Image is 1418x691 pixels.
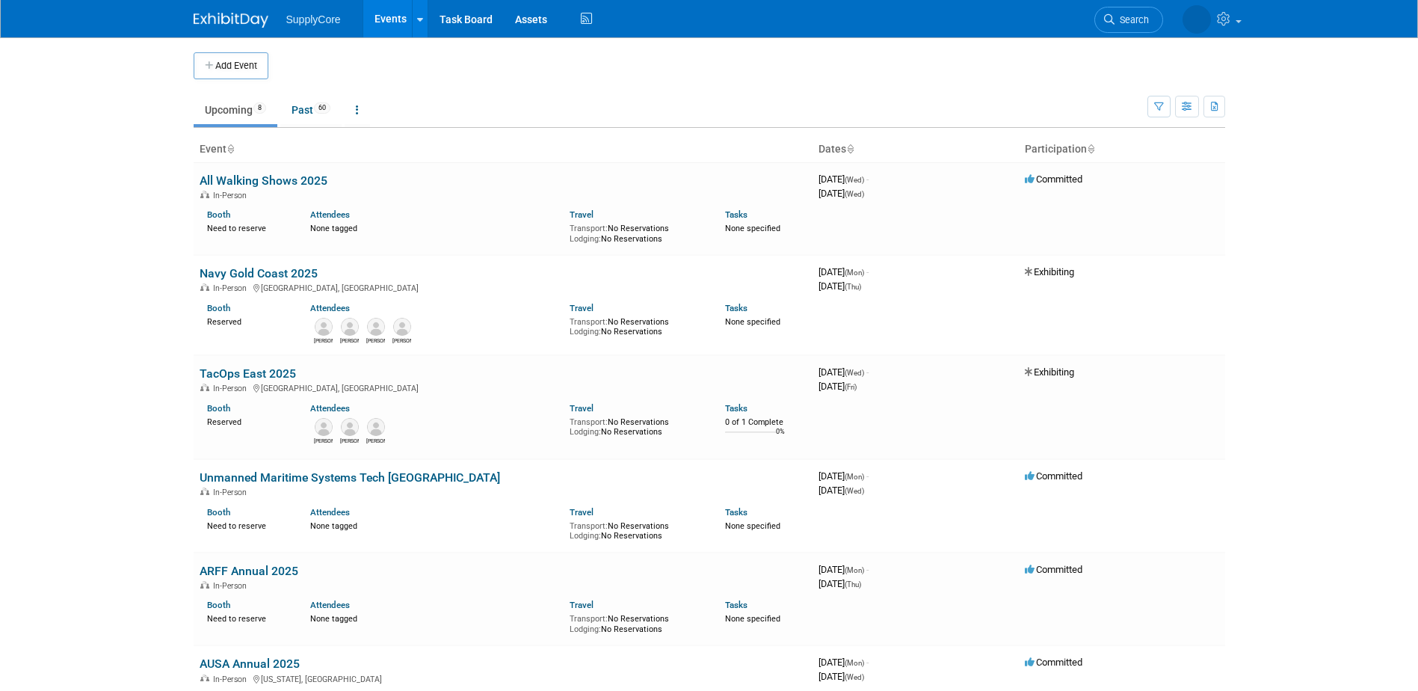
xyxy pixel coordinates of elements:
[200,488,209,495] img: In-Person Event
[845,566,864,574] span: (Mon)
[845,659,864,667] span: (Mon)
[819,578,861,589] span: [DATE]
[194,52,268,79] button: Add Event
[725,614,780,624] span: None specified
[194,137,813,162] th: Event
[570,611,703,634] div: No Reservations No Reservations
[1025,366,1074,378] span: Exhibiting
[845,268,864,277] span: (Mon)
[200,470,500,485] a: Unmanned Maritime Systems Tech [GEOGRAPHIC_DATA]
[200,266,318,280] a: Navy Gold Coast 2025
[845,176,864,184] span: (Wed)
[213,488,251,497] span: In-Person
[200,564,298,578] a: ARFF Annual 2025
[845,369,864,377] span: (Wed)
[207,611,289,624] div: Need to reserve
[845,190,864,198] span: (Wed)
[341,418,359,436] img: Rebecca Curry
[340,436,359,445] div: Rebecca Curry
[207,600,230,610] a: Booth
[310,303,350,313] a: Attendees
[207,303,230,313] a: Booth
[819,671,864,682] span: [DATE]
[570,600,594,610] a: Travel
[866,266,869,277] span: -
[213,675,251,684] span: In-Person
[866,470,869,482] span: -
[213,581,251,591] span: In-Person
[200,381,807,393] div: [GEOGRAPHIC_DATA], [GEOGRAPHIC_DATA]
[366,436,385,445] div: Jeff Leemon
[286,13,341,25] span: SupplyCore
[341,318,359,336] img: Ethan Merrill
[570,303,594,313] a: Travel
[1087,143,1094,155] a: Sort by Participation Type
[200,366,296,381] a: TacOps East 2025
[570,518,703,541] div: No Reservations No Reservations
[392,336,411,345] div: Shane Tarrant
[570,624,601,634] span: Lodging:
[200,173,327,188] a: All Walking Shows 2025
[819,470,869,482] span: [DATE]
[310,209,350,220] a: Attendees
[1025,470,1082,482] span: Committed
[207,403,230,414] a: Booth
[570,224,608,233] span: Transport:
[200,581,209,589] img: In-Person Event
[845,283,861,291] span: (Thu)
[226,143,234,155] a: Sort by Event Name
[207,209,230,220] a: Booth
[866,657,869,668] span: -
[725,417,807,428] div: 0 of 1 Complete
[315,418,333,436] img: Michael Nishimura
[570,614,608,624] span: Transport:
[570,427,601,437] span: Lodging:
[570,209,594,220] a: Travel
[1183,5,1211,34] img: Kaci Shickel
[725,507,747,518] a: Tasks
[393,318,411,336] img: Shane Tarrant
[1115,14,1149,25] span: Search
[725,600,747,610] a: Tasks
[725,209,747,220] a: Tasks
[200,675,209,682] img: In-Person Event
[1025,564,1082,575] span: Committed
[1019,137,1225,162] th: Participation
[314,336,333,345] div: Jon Gumbert
[845,473,864,481] span: (Mon)
[1025,657,1082,668] span: Committed
[570,317,608,327] span: Transport:
[570,234,601,244] span: Lodging:
[819,564,869,575] span: [DATE]
[207,414,289,428] div: Reserved
[845,383,857,391] span: (Fri)
[725,521,780,531] span: None specified
[845,673,864,681] span: (Wed)
[310,518,558,532] div: None tagged
[367,418,385,436] img: Jeff Leemon
[280,96,342,124] a: Past60
[194,96,277,124] a: Upcoming8
[570,417,608,427] span: Transport:
[866,366,869,378] span: -
[846,143,854,155] a: Sort by Start Date
[200,281,807,293] div: [GEOGRAPHIC_DATA], [GEOGRAPHIC_DATA]
[200,384,209,391] img: In-Person Event
[366,336,385,345] div: Ryan Gagnon
[819,657,869,668] span: [DATE]
[845,487,864,495] span: (Wed)
[866,173,869,185] span: -
[819,266,869,277] span: [DATE]
[200,657,300,671] a: AUSA Annual 2025
[570,521,608,531] span: Transport:
[213,283,251,293] span: In-Person
[819,188,864,199] span: [DATE]
[310,221,558,234] div: None tagged
[1025,173,1082,185] span: Committed
[207,314,289,328] div: Reserved
[314,102,330,114] span: 60
[207,221,289,234] div: Need to reserve
[200,283,209,291] img: In-Person Event
[819,485,864,496] span: [DATE]
[819,366,869,378] span: [DATE]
